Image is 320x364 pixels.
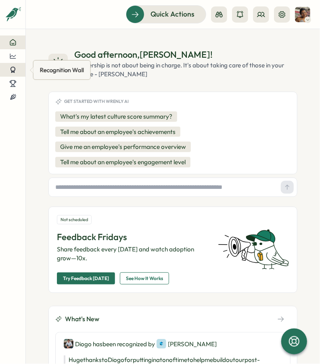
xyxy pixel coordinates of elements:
[55,111,177,122] button: What's my latest culture score summary?
[126,5,206,23] button: Quick Actions
[126,273,163,284] span: See How It Works
[295,7,310,22] img: Shelby Perera
[57,272,115,285] button: Try Feedback [DATE]
[64,339,73,349] img: Diogo Travassos
[120,272,169,285] button: See How It Works
[64,99,129,104] span: Get started with Wrenly AI
[74,61,297,79] div: Leadership is not about being in charge. It's about taking care of those in your charge - [PERSON...
[151,9,195,19] span: Quick Actions
[64,339,282,349] div: Diogo has been recognized by
[38,64,86,76] div: Recognition Wall
[65,314,99,324] span: What's New
[57,231,208,243] p: Feedback Fridays
[57,215,92,224] div: Not scheduled
[55,127,180,137] button: Tell me about an employee's achievements
[157,339,166,349] img: Quinn Kliman
[74,48,297,61] div: Good afternoon , [PERSON_NAME] !
[55,157,190,167] button: Tell me about an employee's engagement level
[55,142,191,152] button: Give me an employee's performance overview
[57,245,208,263] p: Share feedback every [DATE] and watch adoption grow—10x.
[63,273,109,284] span: Try Feedback [DATE]
[157,339,217,349] div: [PERSON_NAME]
